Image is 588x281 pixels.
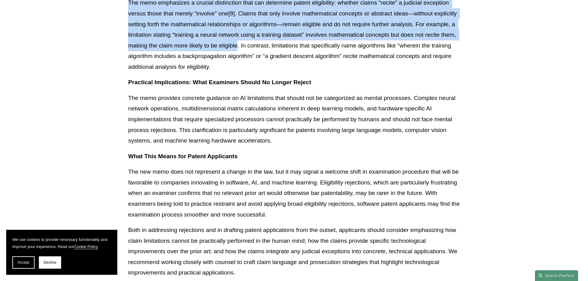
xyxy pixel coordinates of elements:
[6,230,117,275] section: Cookie banner
[128,153,237,159] strong: What This Means for Patent Applicants
[535,270,578,281] a: Search this site
[39,256,61,269] button: Decline
[12,256,35,269] button: Accept
[128,93,460,146] p: The memo provides concrete guidance on AI limitations that should not be categorized as mental pr...
[18,260,29,265] span: Accept
[128,167,460,220] p: The new memo does not represent a change in the law, but it may signal a welcome shift in examina...
[12,236,111,250] p: We use cookies to provide necessary functionality and improve your experience. Read our .
[128,79,311,85] strong: Practical Implications: What Examiners Should No Longer Reject
[44,260,56,265] span: Decline
[74,244,98,249] a: Cookie Policy
[128,225,460,278] p: Both in addressing rejections and in drafting patent applications from the outset, applicants sho...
